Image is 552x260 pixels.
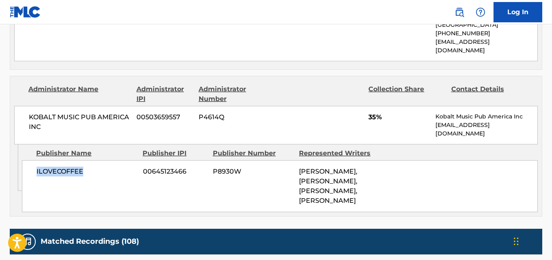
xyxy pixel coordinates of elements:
[37,167,137,176] span: ILOVECOFFEE
[476,7,485,17] img: help
[472,4,489,20] div: Help
[494,2,542,22] a: Log In
[143,167,207,176] span: 00645123466
[299,148,379,158] div: Represented Writers
[435,121,537,138] p: [EMAIL_ADDRESS][DOMAIN_NAME]
[199,112,275,122] span: P4614Q
[368,84,445,104] div: Collection Share
[36,148,136,158] div: Publisher Name
[435,112,537,121] p: Kobalt Music Pub America Inc
[143,148,206,158] div: Publisher IPI
[199,84,275,104] div: Administrator Number
[136,112,193,122] span: 00503659557
[10,6,41,18] img: MLC Logo
[435,21,537,29] p: [GEOGRAPHIC_DATA]
[136,84,193,104] div: Administrator IPI
[23,237,32,247] img: Matched Recordings
[514,229,519,254] div: Drag
[435,29,537,38] p: [PHONE_NUMBER]
[299,168,357,204] span: [PERSON_NAME], [PERSON_NAME], [PERSON_NAME], [PERSON_NAME]
[213,148,293,158] div: Publisher Number
[451,4,468,20] a: Public Search
[511,221,552,260] iframe: Chat Widget
[28,84,130,104] div: Administrator Name
[29,112,130,132] span: KOBALT MUSIC PUB AMERICA INC
[451,84,528,104] div: Contact Details
[435,38,537,55] p: [EMAIL_ADDRESS][DOMAIN_NAME]
[455,7,464,17] img: search
[368,112,429,122] span: 35%
[41,237,139,246] h5: Matched Recordings (108)
[213,167,293,176] span: P8930W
